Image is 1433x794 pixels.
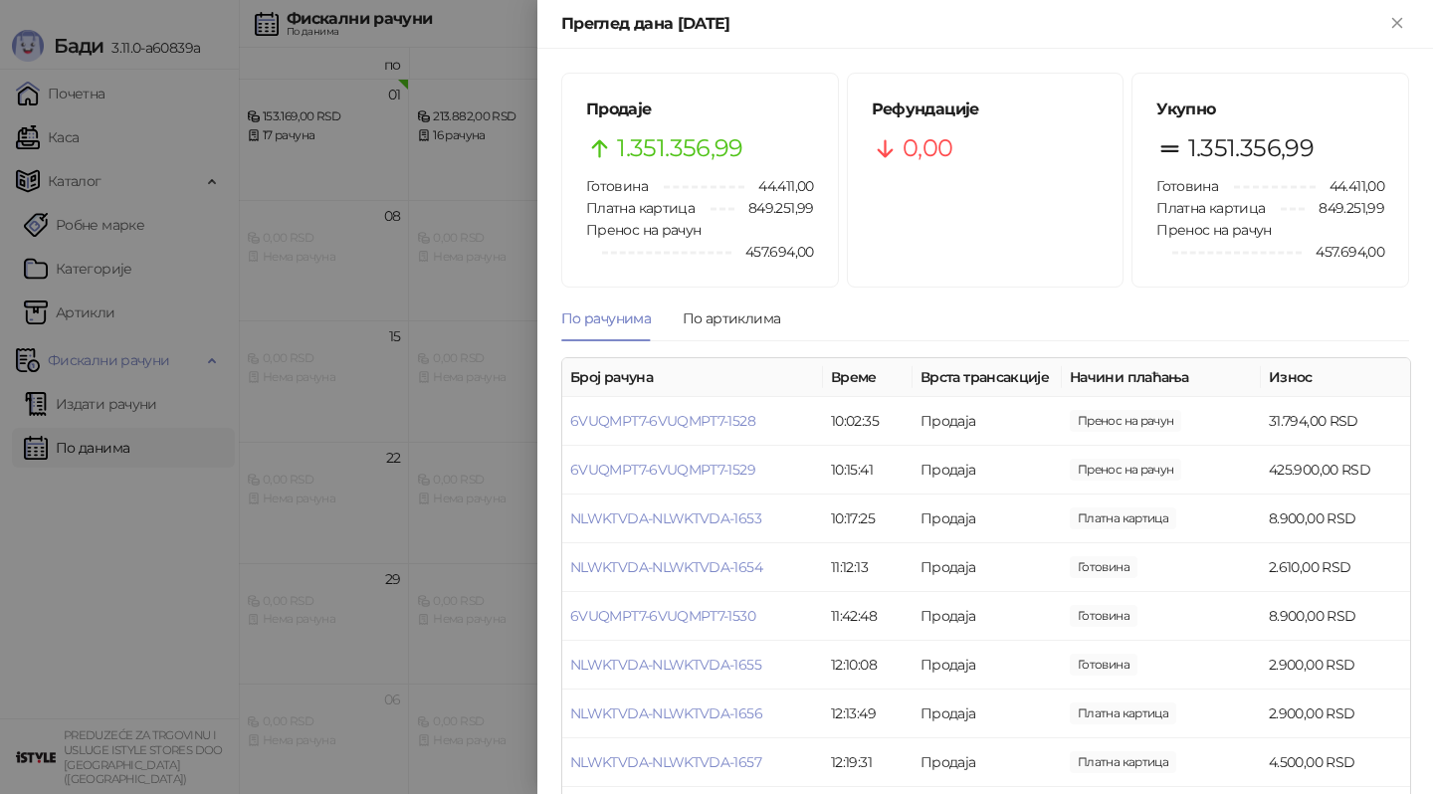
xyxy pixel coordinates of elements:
[913,690,1062,738] td: Продаја
[1070,605,1137,627] span: 8.900,00
[903,129,952,167] span: 0,00
[570,509,761,527] a: NLWKTVDA-NLWKTVDA-1653
[1070,654,1137,676] span: 2.900,00
[734,197,814,219] span: 849.251,99
[570,656,761,674] a: NLWKTVDA-NLWKTVDA-1655
[1385,12,1409,36] button: Close
[1188,129,1314,167] span: 1.351.356,99
[1261,738,1410,787] td: 4.500,00 RSD
[570,412,755,430] a: 6VUQMPT7-6VUQMPT7-1528
[683,307,780,329] div: По артиклима
[1070,702,1176,724] span: 2.900,00
[823,641,913,690] td: 12:10:08
[823,358,913,397] th: Време
[586,199,695,217] span: Платна картица
[561,12,1385,36] div: Преглед дана [DATE]
[823,495,913,543] td: 10:17:25
[913,358,1062,397] th: Врста трансакције
[586,177,648,195] span: Готовина
[1070,459,1181,481] span: 425.900,00
[1156,221,1271,239] span: Пренос на рачун
[1261,641,1410,690] td: 2.900,00 RSD
[1156,199,1265,217] span: Платна картица
[1062,358,1261,397] th: Начини плаћања
[823,690,913,738] td: 12:13:49
[731,241,814,263] span: 457.694,00
[1261,543,1410,592] td: 2.610,00 RSD
[913,592,1062,641] td: Продаја
[1316,175,1384,197] span: 44.411,00
[1261,397,1410,446] td: 31.794,00 RSD
[1156,98,1384,121] h5: Укупно
[823,592,913,641] td: 11:42:48
[1070,507,1176,529] span: 8.900,00
[1070,556,1137,578] span: 2.610,00
[1302,241,1384,263] span: 457.694,00
[570,558,762,576] a: NLWKTVDA-NLWKTVDA-1654
[570,753,761,771] a: NLWKTVDA-NLWKTVDA-1657
[1261,495,1410,543] td: 8.900,00 RSD
[561,307,651,329] div: По рачунима
[823,543,913,592] td: 11:12:13
[562,358,823,397] th: Број рачуна
[913,738,1062,787] td: Продаја
[823,446,913,495] td: 10:15:41
[913,397,1062,446] td: Продаја
[1070,751,1176,773] span: 4.500,00
[570,704,762,722] a: NLWKTVDA-NLWKTVDA-1656
[617,129,742,167] span: 1.351.356,99
[1156,177,1218,195] span: Готовина
[586,221,701,239] span: Пренос на рачун
[1261,446,1410,495] td: 425.900,00 RSD
[913,446,1062,495] td: Продаја
[1261,358,1410,397] th: Износ
[1305,197,1384,219] span: 849.251,99
[586,98,814,121] h5: Продаје
[823,397,913,446] td: 10:02:35
[570,607,755,625] a: 6VUQMPT7-6VUQMPT7-1530
[913,641,1062,690] td: Продаја
[1261,592,1410,641] td: 8.900,00 RSD
[744,175,813,197] span: 44.411,00
[872,98,1100,121] h5: Рефундације
[913,543,1062,592] td: Продаја
[1070,410,1181,432] span: 31.794,00
[570,461,755,479] a: 6VUQMPT7-6VUQMPT7-1529
[823,738,913,787] td: 12:19:31
[913,495,1062,543] td: Продаја
[1261,690,1410,738] td: 2.900,00 RSD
